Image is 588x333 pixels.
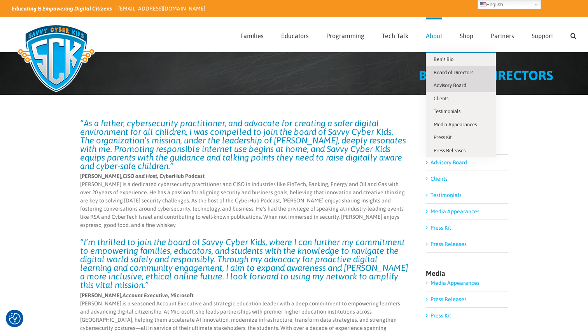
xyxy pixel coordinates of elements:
a: Press Kit [426,131,496,144]
img: Savvy Cyber Kids Logo [12,19,101,97]
button: Consent Preferences [9,313,21,324]
span: Support [532,33,553,39]
span: Press Kit [434,134,451,140]
a: Ben’s Bio [426,53,496,66]
a: Clients [430,176,448,182]
a: Press Releases [426,144,496,157]
a: Media Appearances [430,208,479,214]
span: Families [240,33,264,39]
a: Advisory Board [426,79,496,92]
a: Families [240,17,264,52]
a: Press Releases [430,296,467,302]
span: BOARD OF DIRECTORS [419,68,553,83]
span: Media Appearances [434,122,477,127]
a: Support [532,17,553,52]
a: Partners [491,17,514,52]
span: Board of Directors [434,70,473,75]
img: en [480,2,486,8]
a: Press Kit [430,225,451,231]
span: About [426,33,442,39]
img: Revisit consent button [9,313,21,324]
a: Testimonials [430,192,462,198]
a: Programming [326,17,364,52]
a: Educators [281,17,309,52]
strong: [PERSON_NAME], , Microsoft [80,292,194,298]
a: [EMAIL_ADDRESS][DOMAIN_NAME] [118,5,205,12]
a: Clients [426,92,496,105]
a: Media Appearances [426,118,496,131]
span: Testimonials [434,108,460,114]
a: Media Appearances [430,280,479,286]
em: “I’m thrilled to join the board of Savvy Cyber Kids, where I can further my commitment to empower... [80,237,408,290]
em: CISO and Host [122,173,157,179]
span: Programming [326,33,364,39]
a: Search [570,17,576,52]
a: Testimonials [426,105,496,118]
span: Educators [281,33,309,39]
span: Clients [434,96,448,101]
a: Press Kit [430,312,451,319]
span: Shop [460,33,473,39]
h4: Media [426,270,508,277]
a: About [426,17,442,52]
span: Advisory Board [434,82,466,88]
a: Shop [460,17,473,52]
strong: [PERSON_NAME], , CyberHub Podcast [80,173,205,179]
a: Tech Talk [382,17,408,52]
a: Press Releases [430,241,467,247]
span: Ben’s Bio [434,56,453,62]
a: Advisory Board [430,159,467,166]
em: Account Executive [122,292,168,298]
nav: Main Menu [240,17,576,52]
span: Press Releases [434,148,465,153]
i: Educating & Empowering Digital Citizens [12,5,112,12]
p: [PERSON_NAME] is a dedicated cybersecurity practitioner and CISO in industries like FinTech, Bank... [80,172,409,229]
a: Board of Directors [426,66,496,79]
span: Tech Talk [382,33,408,39]
span: Partners [491,33,514,39]
em: “As a father, cybersecurity practitioner, and advocate for creating a safer digital environment f... [80,118,406,171]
